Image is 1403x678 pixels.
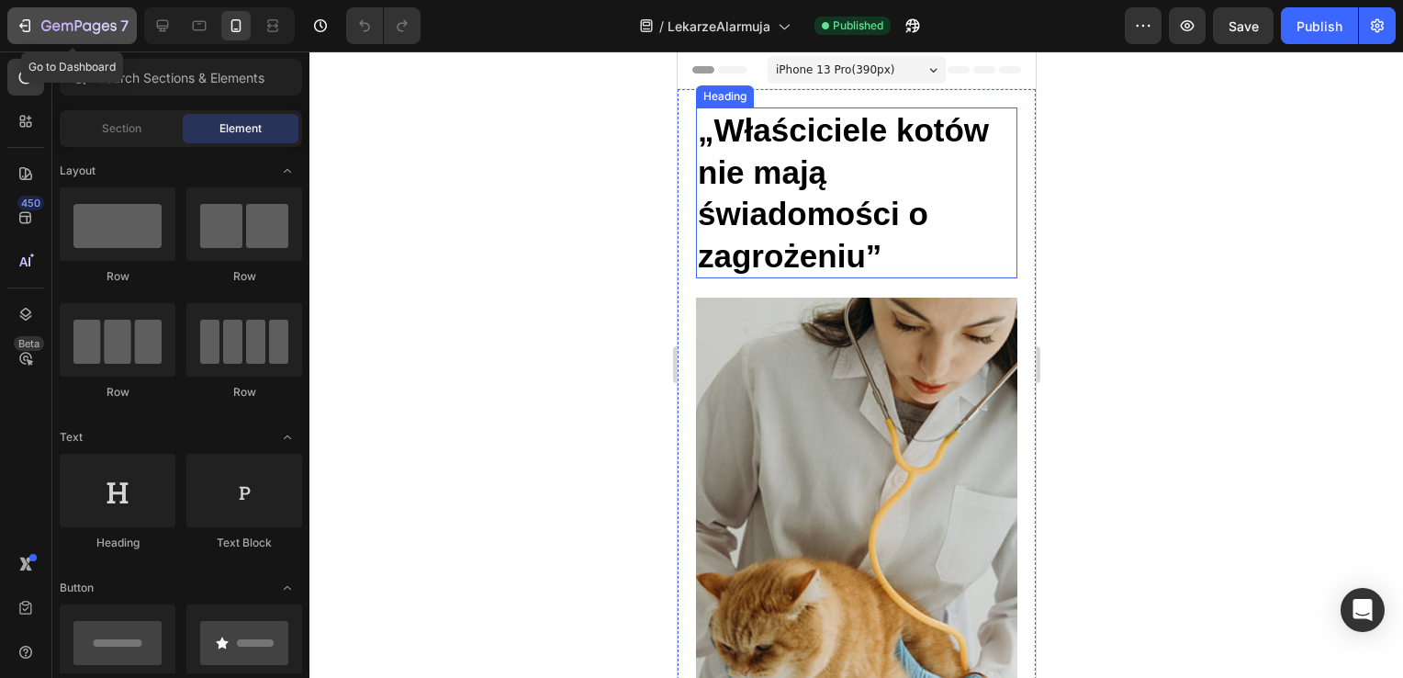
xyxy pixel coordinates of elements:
div: Heading [60,535,175,551]
div: Row [186,268,302,285]
div: Row [60,384,175,401]
p: 7 [120,15,129,37]
div: Beta [14,336,44,351]
span: Text [60,429,83,446]
div: Publish [1296,17,1342,36]
button: 7 [7,7,137,44]
div: 450 [17,196,44,210]
span: LekarzeAlarmuja [668,17,770,36]
span: Button [60,580,94,596]
span: Published [833,17,883,34]
span: Save [1229,18,1259,34]
div: Row [186,384,302,401]
button: Publish [1281,7,1358,44]
span: / [659,17,664,36]
div: Undo/Redo [346,7,421,44]
span: Toggle open [273,573,302,603]
div: Open Intercom Messenger [1341,588,1385,632]
span: Toggle open [273,423,302,452]
button: Save [1213,7,1274,44]
input: Search Sections & Elements [60,59,302,96]
div: Row [60,268,175,285]
span: Toggle open [273,156,302,186]
div: Text Block [186,535,302,551]
iframe: Design area [678,51,1036,678]
span: Element [219,120,262,137]
span: Section [102,120,141,137]
span: Layout [60,163,95,179]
